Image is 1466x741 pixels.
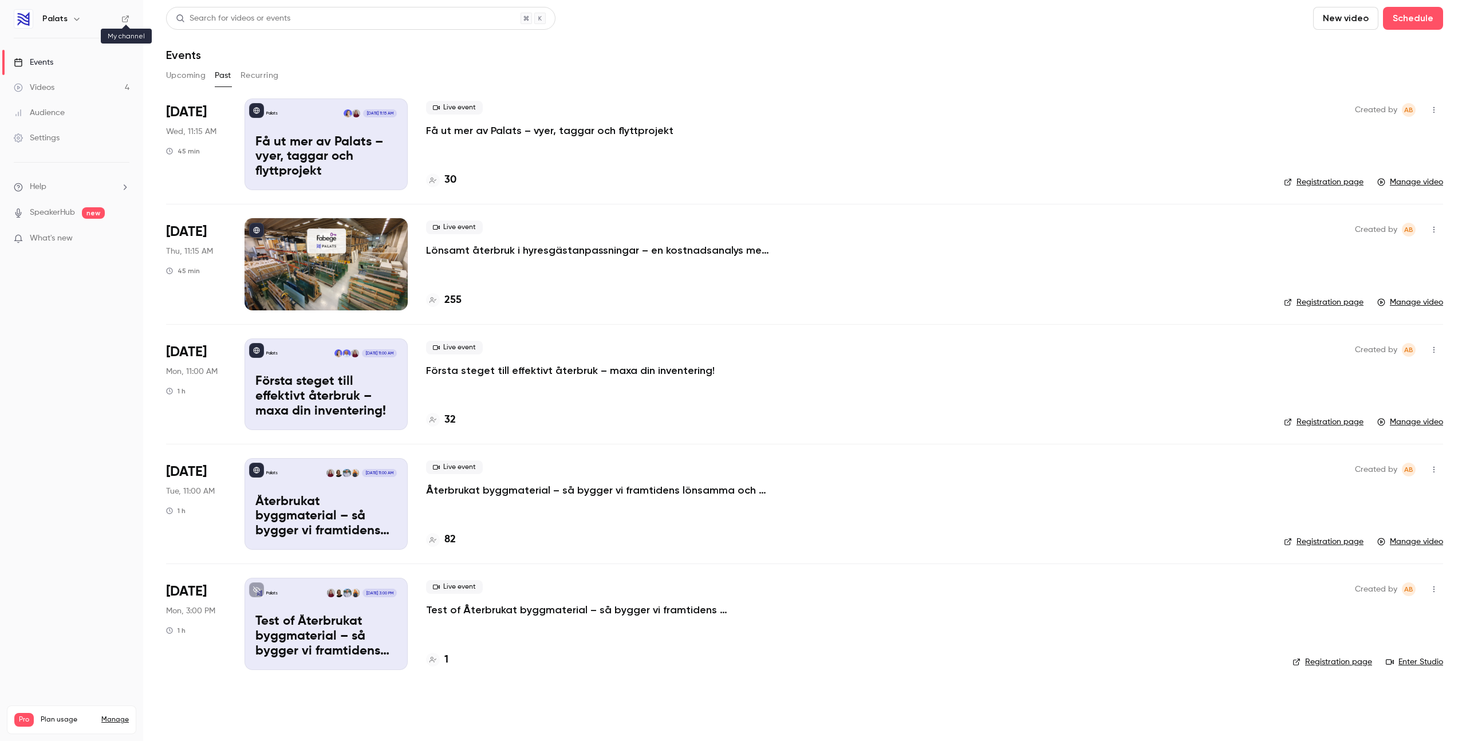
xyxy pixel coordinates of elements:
img: Anna Fredriksson [335,589,343,597]
a: Test of Återbrukat byggmaterial – så bygger vi framtidens lönsamma och hållbara fastighetsbransch... [245,578,408,669]
h6: Palats [42,13,68,25]
a: Registration page [1284,416,1363,428]
button: Past [215,66,231,85]
button: Upcoming [166,66,206,85]
span: Wed, 11:15 AM [166,126,216,137]
div: Jun 18 Wed, 11:15 AM (Europe/Stockholm) [166,98,226,190]
span: Amelie Berggren [1402,582,1416,596]
a: 30 [426,172,456,188]
div: 45 min [166,266,200,275]
span: [DATE] [166,223,207,241]
a: Manage video [1377,416,1443,428]
p: Test of Återbrukat byggmaterial – så bygger vi framtidens lönsamma och hållbara fastighetsbransch [255,614,397,659]
a: Registration page [1292,656,1372,668]
p: Palats [266,470,278,476]
span: [DATE] [166,103,207,121]
span: Amelie Berggren [1402,103,1416,117]
span: Created by [1355,103,1397,117]
a: 255 [426,293,462,308]
span: Thu, 11:15 AM [166,246,213,257]
span: [DATE] [166,582,207,601]
div: 1 h [166,387,186,396]
span: [DATE] 11:00 AM [362,469,396,477]
button: Schedule [1383,7,1443,30]
div: Mar 10 Mon, 3:00 PM (Europe/Stockholm) [166,578,226,669]
img: Jonas Liljenberg [351,469,359,477]
div: May 22 Thu, 11:15 AM (Europe/Stockholm) [166,218,226,310]
a: Registration page [1284,536,1363,547]
h4: 32 [444,412,456,428]
a: Första steget till effektivt återbruk – maxa din inventering! [426,364,715,377]
a: Första steget till effektivt återbruk – maxa din inventering!PalatsAmelie BerggrenCharlotte Lands... [245,338,408,430]
a: Manage video [1377,297,1443,308]
p: Få ut mer av Palats – vyer, taggar och flyttprojekt [255,135,397,179]
span: Created by [1355,463,1397,476]
span: Mon, 3:00 PM [166,605,215,617]
a: Manage video [1377,176,1443,188]
span: Mon, 11:00 AM [166,366,218,377]
img: Amelie Berggren [351,349,359,357]
div: Settings [14,132,60,144]
span: Created by [1355,582,1397,596]
img: Amelie Berggren [327,589,335,597]
a: Få ut mer av Palats – vyer, taggar och flyttprojektPalatsAmelie BerggrenLotta Lundin[DATE] 11:15 ... [245,98,408,190]
h4: 82 [444,532,456,547]
img: Lars Andersson [343,589,351,597]
p: Återbrukat byggmaterial – så bygger vi framtidens lönsamma och hållbara fastighetsbransch [255,495,397,539]
p: Palats [266,350,278,356]
button: Recurring [241,66,279,85]
span: Pro [14,713,34,727]
img: Palats [14,10,33,28]
a: Lönsamt återbruk i hyresgästanpassningar – en kostnadsanalys med Fabege [426,243,770,257]
a: Få ut mer av Palats – vyer, taggar och flyttprojekt [426,124,673,137]
img: Charlotte Landström [342,349,350,357]
span: Live event [426,460,483,474]
button: New video [1313,7,1378,30]
span: Plan usage [41,715,94,724]
h1: Events [166,48,201,62]
p: Palats [266,590,278,596]
iframe: Noticeable Trigger [116,234,129,244]
a: Registration page [1284,176,1363,188]
h4: 30 [444,172,456,188]
div: Videos [14,82,54,93]
span: new [82,207,105,219]
span: Live event [426,341,483,354]
img: Amelie Berggren [352,109,360,117]
a: Återbrukat byggmaterial – så bygger vi framtidens lönsamma och hållbara fastighetsbranschPalatsJo... [245,458,408,550]
img: Jonas Liljenberg [352,589,360,597]
div: Audience [14,107,65,119]
img: Amelie Berggren [326,469,334,477]
div: 1 h [166,626,186,635]
a: Registration page [1284,297,1363,308]
a: Återbrukat byggmaterial – så bygger vi framtidens lönsamma och hållbara fastighetsbransch [426,483,770,497]
span: AB [1404,103,1413,117]
img: Lotta Lundin [344,109,352,117]
span: Help [30,181,46,193]
div: 45 min [166,147,200,156]
img: Anna Fredriksson [334,469,342,477]
span: Amelie Berggren [1402,343,1416,357]
span: [DATE] 11:15 AM [363,109,396,117]
span: [DATE] [166,463,207,481]
span: [DATE] [166,343,207,361]
img: Lars Andersson [342,469,350,477]
span: Created by [1355,223,1397,237]
span: Amelie Berggren [1402,463,1416,476]
p: Palats [266,111,278,116]
span: Amelie Berggren [1402,223,1416,237]
a: 32 [426,412,456,428]
a: 1 [426,652,448,668]
span: [DATE] 11:00 AM [362,349,396,357]
span: AB [1404,223,1413,237]
p: Test of Återbrukat byggmaterial – så bygger vi framtidens lönsamma och hållbara fastighetsbransch [426,603,770,617]
div: Events [14,57,53,68]
h4: 255 [444,293,462,308]
div: Search for videos or events [176,13,290,25]
div: Mar 11 Tue, 11:00 AM (Europe/Stockholm) [166,458,226,550]
span: Tue, 11:00 AM [166,486,215,497]
a: 82 [426,532,456,547]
